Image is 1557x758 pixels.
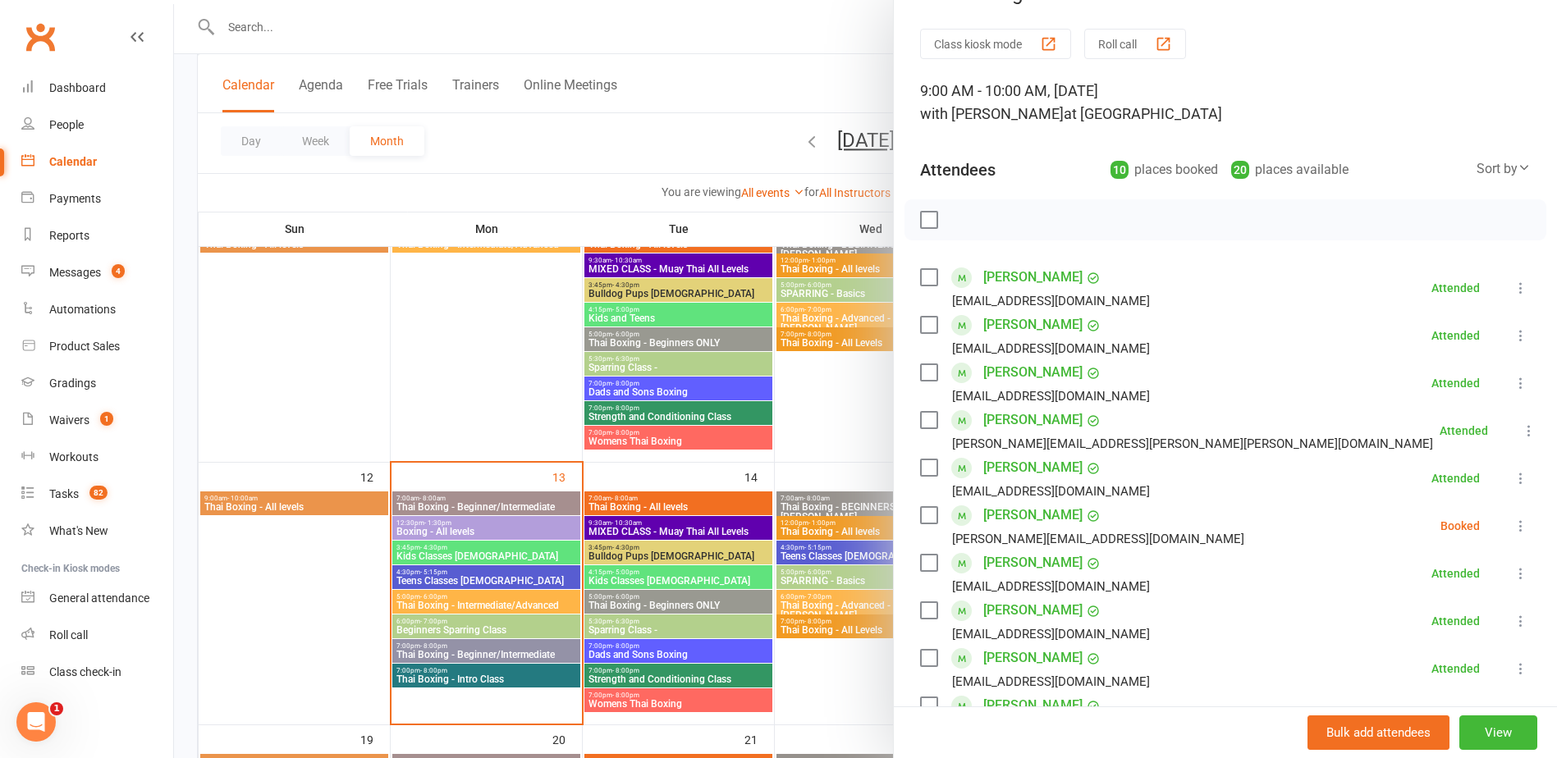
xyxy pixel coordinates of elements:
[49,266,101,279] div: Messages
[1431,615,1480,627] div: Attended
[21,70,173,107] a: Dashboard
[1431,377,1480,389] div: Attended
[21,291,173,328] a: Automations
[49,665,121,678] div: Class check-in
[1440,425,1488,436] div: Attended
[983,312,1083,338] a: [PERSON_NAME]
[1231,161,1249,179] div: 20
[952,386,1150,407] div: [EMAIL_ADDRESS][DOMAIN_NAME]
[21,654,173,691] a: Class kiosk mode
[952,576,1150,597] div: [EMAIL_ADDRESS][DOMAIN_NAME]
[1111,161,1129,179] div: 10
[1084,29,1186,59] button: Roll call
[952,290,1150,312] div: [EMAIL_ADDRESS][DOMAIN_NAME]
[983,692,1083,719] a: [PERSON_NAME]
[49,628,88,642] div: Roll call
[21,439,173,476] a: Workouts
[49,229,89,242] div: Reports
[49,155,97,168] div: Calendar
[21,144,173,180] a: Calendar
[21,513,173,550] a: What's New
[49,591,149,605] div: General attendance
[89,486,108,500] span: 82
[983,597,1083,623] a: [PERSON_NAME]
[21,580,173,617] a: General attendance kiosk mode
[1477,158,1531,180] div: Sort by
[1431,282,1480,294] div: Attended
[112,264,125,278] span: 4
[1431,330,1480,341] div: Attended
[21,180,173,217] a: Payments
[16,702,56,742] iframe: Intercom live chat
[21,254,173,291] a: Messages 4
[21,217,173,254] a: Reports
[50,702,63,715] span: 1
[920,80,1531,126] div: 9:00 AM - 10:00 AM, [DATE]
[983,550,1083,576] a: [PERSON_NAME]
[983,407,1083,433] a: [PERSON_NAME]
[49,81,106,94] div: Dashboard
[983,359,1083,386] a: [PERSON_NAME]
[952,671,1150,692] div: [EMAIL_ADDRESS][DOMAIN_NAME]
[100,412,113,426] span: 1
[49,413,89,427] div: Waivers
[1431,473,1480,484] div: Attended
[49,450,98,463] div: Workouts
[920,29,1071,59] button: Class kiosk mode
[952,528,1244,550] div: [PERSON_NAME][EMAIL_ADDRESS][DOMAIN_NAME]
[49,487,79,500] div: Tasks
[21,476,173,513] a: Tasks 82
[1307,715,1449,750] button: Bulk add attendees
[21,328,173,365] a: Product Sales
[983,645,1083,671] a: [PERSON_NAME]
[983,502,1083,528] a: [PERSON_NAME]
[983,454,1083,481] a: [PERSON_NAME]
[21,365,173,402] a: Gradings
[1440,520,1480,532] div: Booked
[1231,158,1349,181] div: places available
[952,338,1150,359] div: [EMAIL_ADDRESS][DOMAIN_NAME]
[1431,663,1480,674] div: Attended
[21,107,173,144] a: People
[1459,715,1537,750] button: View
[952,433,1433,454] div: [PERSON_NAME][EMAIL_ADDRESS][PERSON_NAME][PERSON_NAME][DOMAIN_NAME]
[49,118,84,131] div: People
[49,192,101,205] div: Payments
[49,340,120,353] div: Product Sales
[920,158,996,181] div: Attendees
[983,264,1083,290] a: [PERSON_NAME]
[952,481,1150,502] div: [EMAIL_ADDRESS][DOMAIN_NAME]
[1111,158,1218,181] div: places booked
[49,377,96,390] div: Gradings
[20,16,61,57] a: Clubworx
[1064,105,1222,122] span: at [GEOGRAPHIC_DATA]
[49,524,108,537] div: What's New
[21,402,173,439] a: Waivers 1
[920,105,1064,122] span: with [PERSON_NAME]
[21,617,173,654] a: Roll call
[952,623,1150,645] div: [EMAIL_ADDRESS][DOMAIN_NAME]
[1431,568,1480,579] div: Attended
[49,303,116,316] div: Automations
